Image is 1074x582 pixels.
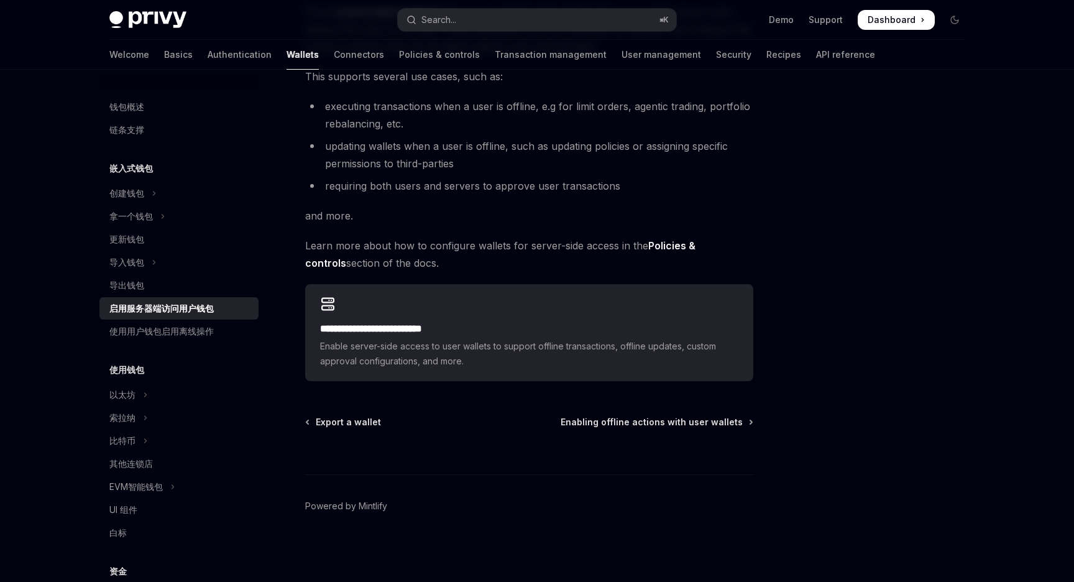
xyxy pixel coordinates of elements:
a: 使用用户钱包启用离线操作 [99,320,259,343]
font: 索拉纳 [109,412,135,423]
font: UI 组件 [109,504,137,515]
a: User management [622,40,701,70]
span: This supports several use cases, such as: [305,68,753,85]
button: 切换比特币部分 [99,430,259,452]
font: 更新钱包 [109,234,144,244]
button: 切换导入钱包部分 [99,251,259,274]
button: 切换 EVM 智能钱包部分 [99,476,259,498]
a: 更新钱包 [99,228,259,251]
font: 以太坊 [109,389,135,400]
font: 拿一个钱包 [109,211,153,221]
button: 切换以太坊部分 [99,384,259,406]
img: dark logo [109,11,186,29]
span: ⌘ K [659,15,669,25]
a: Recipes [766,40,801,70]
button: 切换 Solana 部分 [99,407,259,429]
a: UI 组件 [99,499,259,521]
li: requiring both users and servers to approve user transactions [305,177,753,195]
a: Enabling offline actions with user wallets [561,416,752,428]
li: updating wallets when a user is offline, such as updating policies or assigning specific permissi... [305,137,753,172]
font: EVM智能钱包 [109,481,163,492]
a: Security [716,40,751,70]
a: Powered by Mintlify [305,500,387,512]
a: Welcome [109,40,149,70]
span: Learn more about how to configure wallets for server-side access in the section of the docs. [305,237,753,272]
a: 其他连锁店 [99,453,259,475]
a: 白标 [99,522,259,544]
button: Toggle dark mode [945,10,965,30]
a: 导出钱包 [99,274,259,297]
a: Transaction management [495,40,607,70]
font: 资金 [109,566,127,576]
font: 导入钱包 [109,257,144,267]
font: 使用用户钱包启用离线操作 [109,326,214,336]
font: 链条支撑 [109,124,144,135]
font: 创建钱包 [109,188,144,198]
font: 导出钱包 [109,280,144,290]
font: 启用服务器端访问用户钱包 [109,303,214,313]
a: 钱包概述 [99,96,259,118]
font: 使用钱包 [109,364,144,375]
a: Connectors [334,40,384,70]
a: 启用服务器端访问用户钱包 [99,297,259,320]
span: Export a wallet [316,416,381,428]
a: API reference [816,40,875,70]
a: Demo [769,14,794,26]
button: Open search [398,9,676,31]
button: 切换获取钱包部分 [99,205,259,228]
a: Wallets [287,40,319,70]
a: Export a wallet [306,416,381,428]
a: Policies & controls [399,40,480,70]
font: 嵌入式钱包 [109,163,153,173]
span: and more. [305,207,753,224]
span: Enabling offline actions with user wallets [561,416,743,428]
button: 切换创建钱包部分 [99,182,259,205]
font: 其他连锁店 [109,458,153,469]
a: Authentication [208,40,272,70]
a: Dashboard [858,10,935,30]
a: Support [809,14,843,26]
span: Dashboard [868,14,916,26]
a: Basics [164,40,193,70]
li: executing transactions when a user is offline, e.g for limit orders, agentic trading, portfolio r... [305,98,753,132]
div: Search... [421,12,456,27]
span: Enable server-side access to user wallets to support offline transactions, offline updates, custo... [320,339,738,369]
font: 钱包概述 [109,101,144,112]
font: 比特币 [109,435,135,446]
a: 链条支撑 [99,119,259,141]
font: 白标 [109,527,127,538]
